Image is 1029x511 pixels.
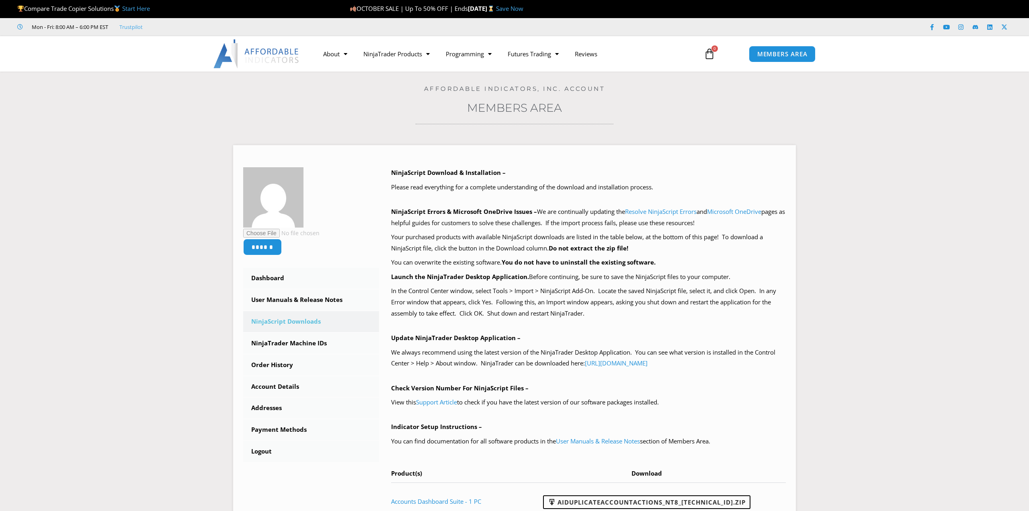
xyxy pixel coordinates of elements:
p: We always recommend using the latest version of the NinjaTrader Desktop Application. You can see ... [391,347,786,369]
strong: [DATE] [468,4,496,12]
a: Dashboard [243,268,379,289]
a: NinjaScript Downloads [243,311,379,332]
nav: Account pages [243,268,379,462]
p: Your purchased products with available NinjaScript downloads are listed in the table below, at th... [391,232,786,254]
a: Futures Trading [500,45,567,63]
b: Launch the NinjaTrader Desktop Application. [391,273,529,281]
a: User Manuals & Release Notes [243,289,379,310]
p: Please read everything for a complete understanding of the download and installation process. [391,182,786,193]
a: Payment Methods [243,419,379,440]
b: Check Version Number For NinjaScript Files – [391,384,529,392]
a: 0 [692,42,727,66]
p: You can overwrite the existing software. [391,257,786,268]
a: [URL][DOMAIN_NAME] [585,359,648,367]
img: 🏆 [18,6,24,12]
a: Affordable Indicators, Inc. Account [424,85,605,92]
a: Support Article [416,398,457,406]
span: OCTOBER SALE | Up To 50% OFF | Ends [350,4,468,12]
a: Accounts Dashboard Suite - 1 PC [391,497,481,505]
a: Reviews [567,45,605,63]
a: Microsoft OneDrive [707,207,761,215]
a: User Manuals & Release Notes [556,437,640,445]
img: LogoAI | Affordable Indicators – NinjaTrader [213,39,300,68]
a: NinjaTrader Products [355,45,438,63]
span: MEMBERS AREA [757,51,808,57]
a: NinjaTrader Machine IDs [243,333,379,354]
a: Start Here [122,4,150,12]
a: Trustpilot [119,22,143,32]
p: View this to check if you have the latest version of our software packages installed. [391,397,786,408]
b: NinjaScript Download & Installation – [391,168,506,176]
a: Save Now [496,4,523,12]
p: We are continually updating the and pages as helpful guides for customers to solve these challeng... [391,206,786,229]
b: Indicator Setup Instructions – [391,423,482,431]
b: Update NinjaTrader Desktop Application – [391,334,521,342]
img: 🥇 [114,6,120,12]
span: 0 [711,45,718,52]
a: AIDuplicateAccountActions_NT8_[TECHNICAL_ID].zip [543,495,750,509]
a: Programming [438,45,500,63]
b: You do not have to uninstall the existing software. [502,258,656,266]
b: Do not extract the zip file! [549,244,628,252]
img: 4fdebcd3a14a6e63cb63b6e193af06d8e8902673316756bff9e555910e1ae91a [243,167,303,228]
span: Download [631,469,662,477]
a: Members Area [467,101,562,115]
span: Mon - Fri: 8:00 AM – 6:00 PM EST [30,22,108,32]
a: Order History [243,355,379,376]
a: Logout [243,441,379,462]
a: Addresses [243,398,379,419]
span: Product(s) [391,469,422,477]
p: You can find documentation for all software products in the section of Members Area. [391,436,786,447]
a: MEMBERS AREA [749,46,816,62]
p: In the Control Center window, select Tools > Import > NinjaScript Add-On. Locate the saved NinjaS... [391,285,786,319]
b: NinjaScript Errors & Microsoft OneDrive Issues – [391,207,537,215]
img: ⌛ [488,6,494,12]
a: About [315,45,355,63]
p: Before continuing, be sure to save the NinjaScript files to your computer. [391,271,786,283]
a: Account Details [243,376,379,397]
img: 🍂 [350,6,356,12]
a: Resolve NinjaScript Errors [625,207,697,215]
span: Compare Trade Copier Solutions [17,4,150,12]
nav: Menu [315,45,695,63]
